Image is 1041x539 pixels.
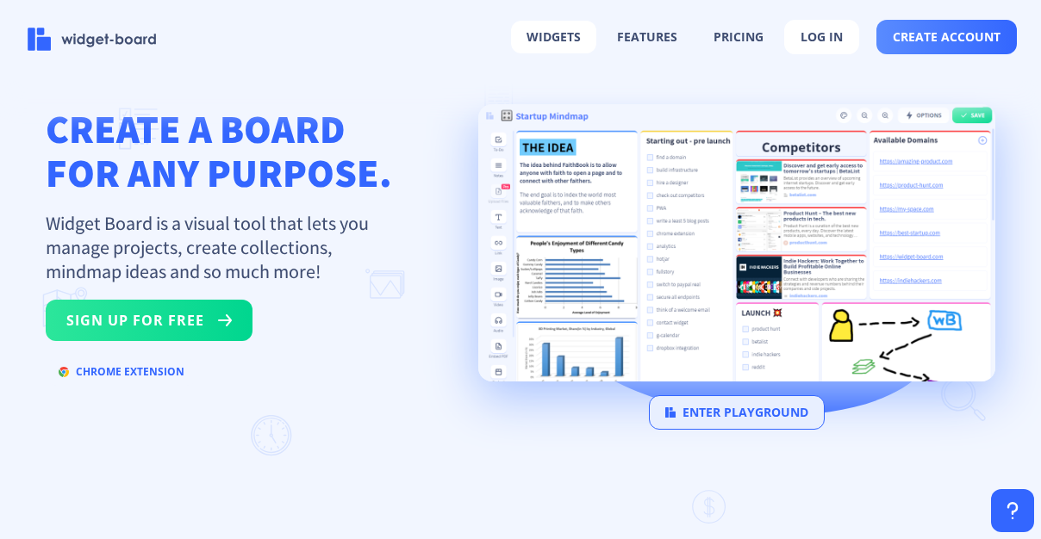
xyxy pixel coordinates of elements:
button: features [602,21,693,53]
button: widgets [511,21,596,53]
img: logo.svg [665,407,676,418]
span: create account [893,30,1000,44]
button: create account [876,20,1017,54]
p: Widget Board is a visual tool that lets you manage projects, create collections, mindmap ideas an... [46,211,390,283]
img: logo-name.svg [28,28,157,51]
button: log in [784,20,859,54]
img: chrome.svg [59,367,69,377]
a: chrome extension [46,368,197,384]
h1: CREATE A BOARD FOR ANY PURPOSE. [46,107,392,195]
button: enter playground [649,395,825,430]
button: pricing [698,21,779,53]
button: sign up for free [46,300,252,341]
button: chrome extension [46,358,197,386]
